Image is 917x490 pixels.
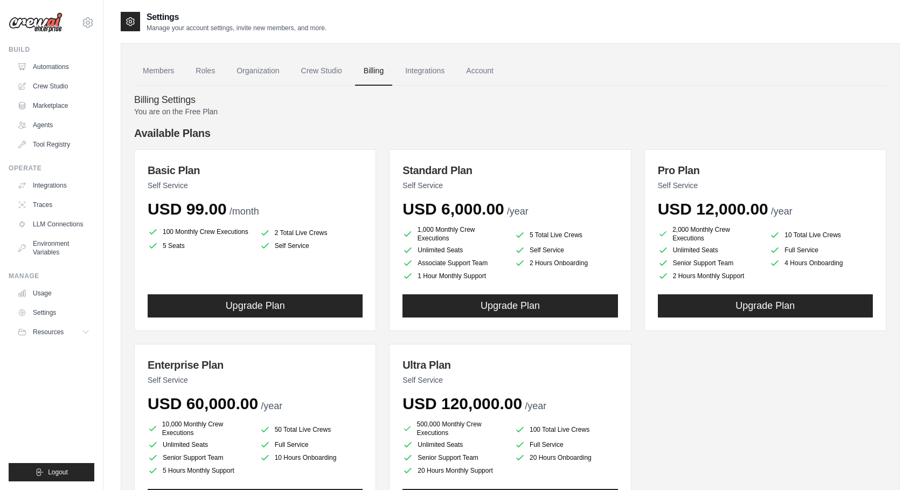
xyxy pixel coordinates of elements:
[402,439,506,450] li: Unlimited Seats
[148,200,227,218] span: USD 99.00
[515,439,618,450] li: Full Service
[769,245,873,256] li: Full Service
[260,422,363,437] li: 50 Total Live Crews
[147,11,326,24] h2: Settings
[187,57,224,86] a: Roles
[9,272,94,280] div: Manage
[658,258,761,268] li: Senior Support Team
[525,401,546,411] span: /year
[13,285,94,302] a: Usage
[260,240,363,251] li: Self Service
[13,304,94,321] a: Settings
[515,245,618,256] li: Self Service
[228,57,288,86] a: Organization
[48,468,68,477] span: Logout
[33,328,64,336] span: Resources
[260,439,363,450] li: Full Service
[507,206,529,217] span: /year
[148,465,251,476] li: 5 Hours Monthly Support
[658,294,873,318] button: Upgrade Plan
[9,45,94,54] div: Build
[13,323,94,341] button: Resources
[148,439,251,450] li: Unlimited Seats
[515,227,618,243] li: 5 Total Live Crews
[402,395,522,412] span: USD 120,000.00
[9,164,94,172] div: Operate
[515,422,618,437] li: 100 Total Live Crews
[13,78,94,95] a: Crew Studio
[769,258,873,268] li: 4 Hours Onboarding
[9,12,62,33] img: Logo
[658,245,761,256] li: Unlimited Seats
[402,375,617,385] p: Self Service
[402,225,506,243] li: 1,000 Monthly Crew Executions
[402,420,506,437] li: 500,000 Monthly Crew Executions
[261,401,282,411] span: /year
[260,227,363,238] li: 2 Total Live Crews
[13,235,94,261] a: Environment Variables
[658,163,873,178] h3: Pro Plan
[13,136,94,153] a: Tool Registry
[293,57,351,86] a: Crew Studio
[148,395,258,412] span: USD 60,000.00
[13,216,94,233] a: LLM Connections
[134,57,183,86] a: Members
[402,465,506,476] li: 20 Hours Monthly Support
[148,225,251,238] li: 100 Monthly Crew Executions
[148,240,251,251] li: 5 Seats
[402,271,506,281] li: 1 Hour Monthly Support
[148,357,363,372] h3: Enterprise Plan
[13,116,94,134] a: Agents
[13,177,94,194] a: Integrations
[148,180,363,191] p: Self Service
[402,180,617,191] p: Self Service
[402,200,504,218] span: USD 6,000.00
[402,452,506,463] li: Senior Support Team
[13,58,94,75] a: Automations
[260,452,363,463] li: 10 Hours Onboarding
[658,180,873,191] p: Self Service
[147,24,326,32] p: Manage your account settings, invite new members, and more.
[148,163,363,178] h3: Basic Plan
[134,126,886,141] h4: Available Plans
[515,452,618,463] li: 20 Hours Onboarding
[355,57,392,86] a: Billing
[397,57,453,86] a: Integrations
[402,163,617,178] h3: Standard Plan
[658,271,761,281] li: 2 Hours Monthly Support
[134,94,886,106] h4: Billing Settings
[148,452,251,463] li: Senior Support Team
[769,227,873,243] li: 10 Total Live Crews
[134,106,886,117] p: You are on the Free Plan
[13,196,94,213] a: Traces
[13,97,94,114] a: Marketplace
[771,206,793,217] span: /year
[148,375,363,385] p: Self Service
[658,225,761,243] li: 2,000 Monthly Crew Executions
[9,463,94,481] button: Logout
[402,245,506,256] li: Unlimited Seats
[230,206,259,217] span: /month
[515,258,618,268] li: 2 Hours Onboarding
[658,200,768,218] span: USD 12,000.00
[457,57,502,86] a: Account
[402,357,617,372] h3: Ultra Plan
[402,294,617,318] button: Upgrade Plan
[148,420,251,437] li: 10,000 Monthly Crew Executions
[402,258,506,268] li: Associate Support Team
[148,294,363,318] button: Upgrade Plan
